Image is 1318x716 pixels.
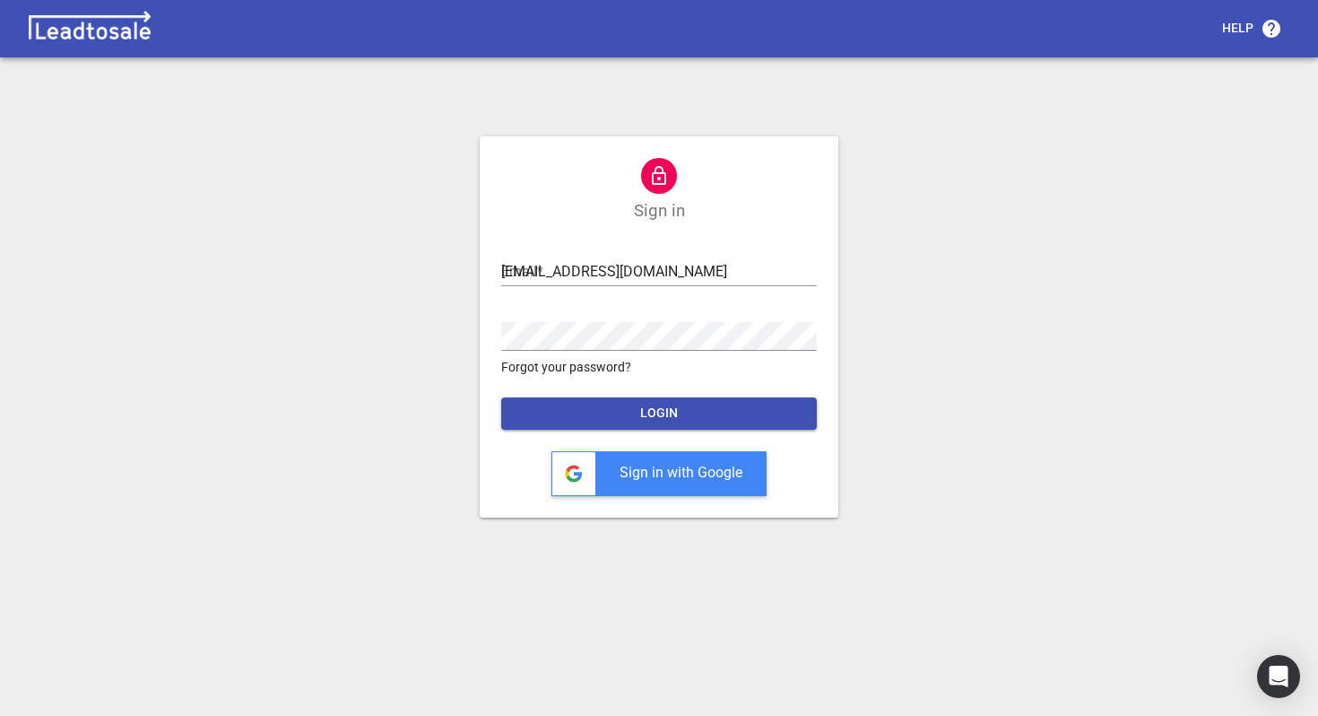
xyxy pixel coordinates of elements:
input: Email [501,258,817,286]
img: logo [22,11,158,47]
span: Sign in with Google [620,464,742,481]
a: Forgot your password? [501,358,817,377]
h1: Sign in [634,201,685,222]
button: LOGIN [501,397,817,430]
div: Open Intercom Messenger [1257,655,1300,698]
span: LOGIN [516,405,802,423]
p: Help [1222,20,1253,38]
